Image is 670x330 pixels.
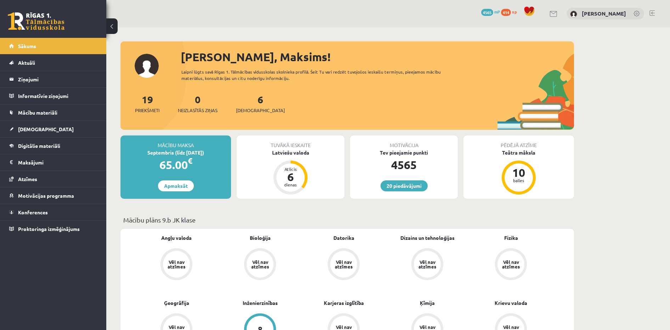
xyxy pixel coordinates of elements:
a: Vēl nav atzīmes [385,248,469,282]
div: Septembris (līdz [DATE]) [120,149,231,156]
a: Proktoringa izmēģinājums [9,221,97,237]
div: balles [508,178,529,183]
span: 4565 [481,9,493,16]
a: 6[DEMOGRAPHIC_DATA] [236,93,285,114]
span: Motivācijas programma [18,192,74,199]
a: Informatīvie ziņojumi [9,88,97,104]
a: Atzīmes [9,171,97,187]
div: Vēl nav atzīmes [250,260,270,269]
a: Maksājumi [9,154,97,170]
span: mP [494,9,500,15]
a: Konferences [9,204,97,220]
legend: Informatīvie ziņojumi [18,88,97,104]
div: Mācību maksa [120,135,231,149]
div: [PERSON_NAME], Maksims! [181,48,574,65]
div: Vēl nav atzīmes [334,260,354,269]
span: Aktuāli [18,59,35,66]
div: Vēl nav atzīmes [501,260,521,269]
a: Datorika [333,234,354,242]
a: Motivācijas programma [9,187,97,204]
div: Vēl nav atzīmes [167,260,186,269]
a: 19Priekšmeti [135,93,159,114]
a: Aktuāli [9,54,97,71]
span: Sākums [18,43,36,49]
span: 414 [501,9,511,16]
div: 10 [508,167,529,178]
a: [PERSON_NAME] [582,10,626,17]
div: 4565 [350,156,458,173]
span: xp [512,9,517,15]
div: Laipni lūgts savā Rīgas 1. Tālmācības vidusskolas skolnieka profilā. Šeit Tu vari redzēt tuvojošo... [181,69,454,81]
a: Mācību materiāli [9,104,97,121]
a: Vēl nav atzīmes [302,248,385,282]
div: Pēdējā atzīme [463,135,574,149]
a: Fizika [504,234,518,242]
a: Latviešu valoda Atlicis 6 dienas [237,149,344,196]
div: dienas [280,183,301,187]
span: Priekšmeti [135,107,159,114]
a: Karjeras izglītība [324,299,364,307]
a: Angļu valoda [161,234,192,242]
a: Bioloģija [250,234,271,242]
div: Atlicis [280,167,301,171]
a: Ģeogrāfija [164,299,189,307]
a: Teātra māksla 10 balles [463,149,574,196]
div: Motivācija [350,135,458,149]
div: 65.00 [120,156,231,173]
legend: Maksājumi [18,154,97,170]
div: Teātra māksla [463,149,574,156]
a: Ķīmija [420,299,435,307]
a: Rīgas 1. Tālmācības vidusskola [8,12,64,30]
a: Vēl nav atzīmes [135,248,218,282]
p: Mācību plāns 9.b JK klase [123,215,571,225]
div: 6 [280,171,301,183]
div: Latviešu valoda [237,149,344,156]
span: Digitālie materiāli [18,143,60,149]
a: 414 xp [501,9,520,15]
a: Vēl nav atzīmes [218,248,302,282]
span: [DEMOGRAPHIC_DATA] [18,126,74,132]
span: Proktoringa izmēģinājums [18,226,80,232]
a: Apmaksāt [158,180,194,191]
a: Sākums [9,38,97,54]
a: Dizains un tehnoloģijas [400,234,455,242]
a: 20 piedāvājumi [381,180,428,191]
div: Tuvākā ieskaite [237,135,344,149]
span: Konferences [18,209,48,215]
legend: Ziņojumi [18,71,97,87]
a: [DEMOGRAPHIC_DATA] [9,121,97,137]
a: 0Neizlasītās ziņas [178,93,218,114]
span: Mācību materiāli [18,109,57,116]
div: Tev pieejamie punkti [350,149,458,156]
a: Vēl nav atzīmes [469,248,553,282]
a: Inženierzinības [243,299,278,307]
span: Atzīmes [18,176,37,182]
a: Ziņojumi [9,71,97,87]
a: 4565 mP [481,9,500,15]
span: Neizlasītās ziņas [178,107,218,114]
span: [DEMOGRAPHIC_DATA] [236,107,285,114]
span: € [188,156,192,166]
a: Krievu valoda [495,299,527,307]
div: Vēl nav atzīmes [417,260,437,269]
a: Digitālie materiāli [9,138,97,154]
img: Maksims Nevedomijs [570,11,577,18]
